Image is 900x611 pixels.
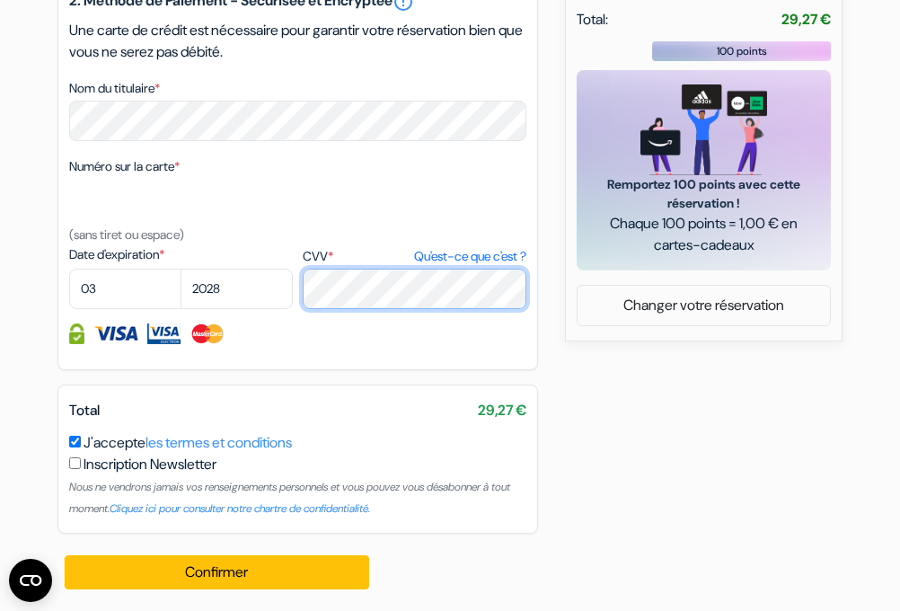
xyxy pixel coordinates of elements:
[69,401,100,420] span: Total
[9,559,52,602] button: Ouvrir le widget CMP
[69,226,184,243] small: (sans tiret ou espace)
[578,288,830,323] a: Changer votre réservation
[190,323,226,344] img: Master Card
[69,480,510,516] small: Nous ne vendrons jamais vos renseignements personnels et vous pouvez vous désabonner à tout moment.
[577,9,608,31] span: Total:
[147,323,180,344] img: Visa Electron
[598,175,809,213] span: Remportez 100 points avec cette réservation !
[414,247,526,266] a: Qu'est-ce que c'est ?
[146,433,292,452] a: les termes et conditions
[478,400,526,421] span: 29,27 €
[69,79,160,98] label: Nom du titulaire
[717,43,767,59] span: 100 points
[303,247,526,266] label: CVV
[69,157,180,176] label: Numéro sur la carte
[69,323,84,344] img: Information de carte de crédit entièrement encryptée et sécurisée
[640,84,767,175] img: gift_card_hero_new.png
[69,20,526,63] p: Une carte de crédit est nécessaire pour garantir votre réservation bien que vous ne serez pas déb...
[65,555,369,589] button: Confirmer
[93,323,138,344] img: Visa
[781,10,831,29] strong: 29,27 €
[84,454,216,475] label: Inscription Newsletter
[110,501,370,516] a: Cliquez ici pour consulter notre chartre de confidentialité.
[84,432,292,454] label: J'accepte
[69,245,293,264] label: Date d'expiration
[598,213,809,256] span: Chaque 100 points = 1,00 € en cartes-cadeaux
